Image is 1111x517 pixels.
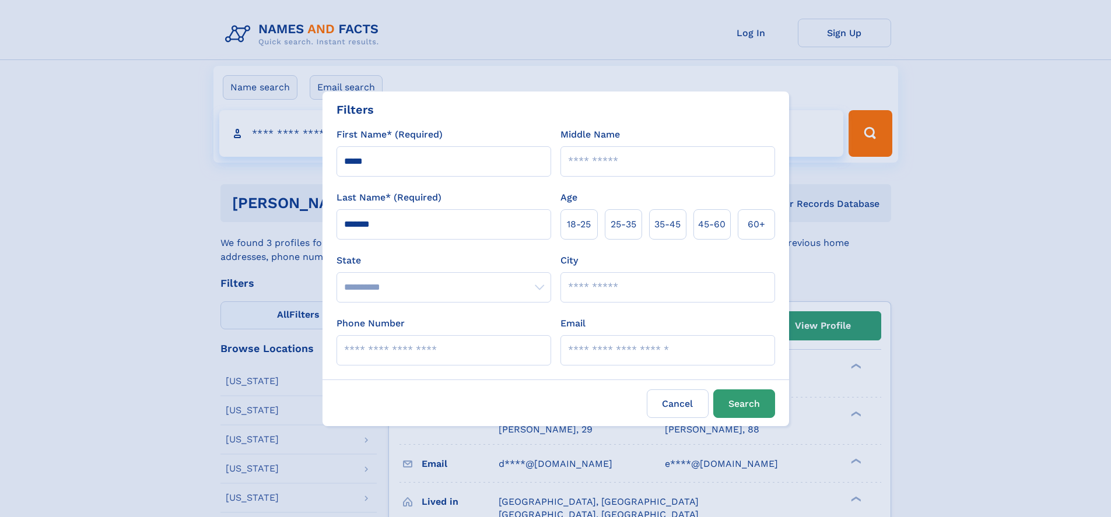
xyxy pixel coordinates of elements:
[337,128,443,142] label: First Name* (Required)
[647,389,709,418] label: Cancel
[560,316,586,330] label: Email
[337,191,441,205] label: Last Name* (Required)
[560,128,620,142] label: Middle Name
[337,101,374,118] div: Filters
[560,254,578,268] label: City
[337,316,405,330] label: Phone Number
[560,191,577,205] label: Age
[567,217,591,231] span: 18‑25
[611,217,636,231] span: 25‑35
[698,217,726,231] span: 45‑60
[337,254,551,268] label: State
[654,217,681,231] span: 35‑45
[713,389,775,418] button: Search
[748,217,765,231] span: 60+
